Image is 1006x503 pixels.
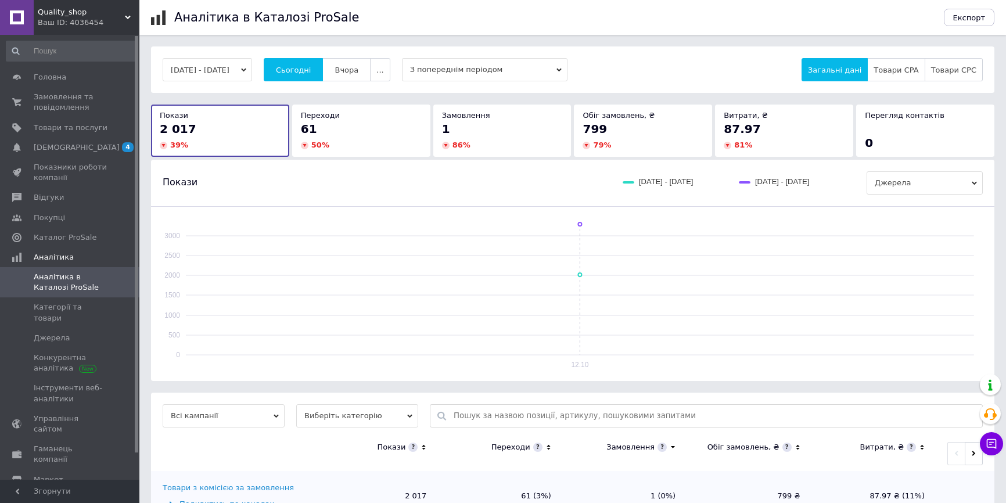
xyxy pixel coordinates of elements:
span: 50 % [311,141,329,149]
span: 0 [865,136,873,150]
button: Товари CPC [925,58,983,81]
span: Всі кампанії [163,404,285,427]
span: [DEMOGRAPHIC_DATA] [34,142,120,153]
span: Товари та послуги [34,123,107,133]
button: ... [370,58,390,81]
button: Товари CPA [867,58,925,81]
div: Обіг замовлень, ₴ [707,442,779,452]
span: Гаманець компанії [34,444,107,465]
span: Показники роботи компанії [34,162,107,183]
span: ... [376,66,383,74]
span: Загальні дані [808,66,861,74]
button: Сьогодні [264,58,324,81]
span: Каталог ProSale [34,232,96,243]
span: Товари CPA [874,66,918,74]
span: 799 [583,122,607,136]
span: Замовлення [442,111,490,120]
span: Джерела [34,333,70,343]
span: 1 [442,122,450,136]
h1: Аналітика в Каталозі ProSale [174,10,359,24]
text: 3000 [164,232,180,240]
span: 87.97 [724,122,760,136]
button: [DATE] - [DATE] [163,58,252,81]
span: 81 % [734,141,752,149]
button: Вчора [322,58,371,81]
text: 2500 [164,251,180,260]
div: Замовлення [606,442,655,452]
span: Покупці [34,213,65,223]
span: Інструменти веб-аналітики [34,383,107,404]
span: 86 % [452,141,470,149]
div: Покази [377,442,405,452]
div: Ваш ID: 4036454 [38,17,139,28]
span: 2 017 [160,122,196,136]
span: Покази [163,176,197,189]
span: Аналітика в Каталозі ProSale [34,272,107,293]
span: Вчора [335,66,358,74]
span: Виберіть категорію [296,404,418,427]
span: Конкурентна аналітика [34,353,107,373]
span: Джерела [867,171,983,195]
text: 1500 [164,291,180,299]
text: 0 [176,351,180,359]
span: 61 [301,122,317,136]
span: Управління сайтом [34,414,107,434]
text: 2000 [164,271,180,279]
span: Переходи [301,111,340,120]
input: Пошук [6,41,136,62]
span: 39 % [170,141,188,149]
span: Витрати, ₴ [724,111,768,120]
span: Обіг замовлень, ₴ [583,111,655,120]
button: Експорт [944,9,995,26]
div: Товари з комісією за замовлення [163,483,294,493]
span: 79 % [593,141,611,149]
div: Переходи [491,442,530,452]
span: 4 [122,142,134,152]
span: Замовлення та повідомлення [34,92,107,113]
text: 1000 [164,311,180,319]
span: Сьогодні [276,66,311,74]
span: Quality_shop [38,7,125,17]
span: Маркет [34,475,63,485]
span: Відгуки [34,192,64,203]
span: Головна [34,72,66,82]
span: З попереднім періодом [402,58,567,81]
span: Аналітика [34,252,74,263]
span: Категорії та товари [34,302,107,323]
span: Товари CPC [931,66,976,74]
text: 12.10 [571,361,588,369]
span: Покази [160,111,188,120]
text: 500 [168,331,180,339]
button: Загальні дані [802,58,868,81]
span: Експорт [953,13,986,22]
input: Пошук за назвою позиції, артикулу, пошуковими запитами [454,405,976,427]
button: Чат з покупцем [980,432,1003,455]
span: Перегляд контактів [865,111,944,120]
div: Витрати, ₴ [860,442,904,452]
